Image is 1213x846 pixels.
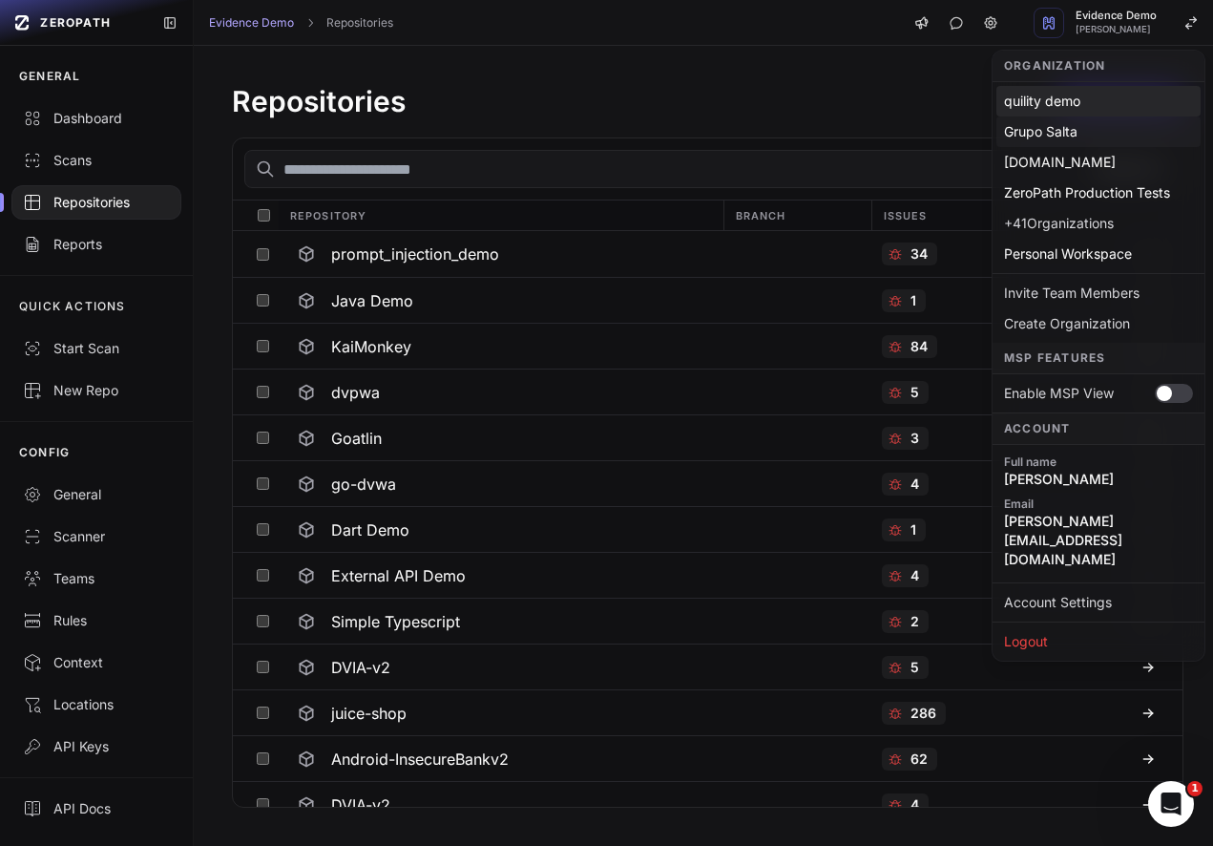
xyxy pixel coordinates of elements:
p: GENERAL [19,69,80,84]
p: 4 [910,795,919,814]
div: Simple Typescript 2 [233,598,1182,644]
div: quility demo [996,86,1201,116]
div: Android-InsecureBankv2 62 [233,735,1182,781]
div: Locations [23,695,170,714]
p: 3 [910,429,919,448]
h3: KaiMonkey [331,335,411,358]
p: 1 [910,291,916,310]
a: ZEROPATH [8,8,147,38]
h3: prompt_injection_demo [331,243,499,265]
p: 4 [910,566,919,585]
span: [PERSON_NAME] [1004,470,1193,489]
span: Email [1004,497,1193,512]
div: Issues [871,201,1019,230]
div: API Docs [23,799,170,818]
div: Dashboard [23,109,170,128]
p: 2 [910,612,919,631]
div: Reports [23,235,170,254]
iframe: Intercom live chat [1148,781,1194,827]
div: [DOMAIN_NAME] [996,147,1201,178]
p: 84 [910,337,928,356]
div: go-dvwa 4 [233,460,1182,506]
div: Teams [23,569,170,588]
button: go-dvwa [278,461,722,506]
button: Goatlin [278,415,722,460]
div: Dart Demo 1 [233,506,1182,552]
h3: go-dvwa [331,473,396,496]
p: 62 [910,750,928,769]
span: Evidence Demo [1076,11,1157,21]
div: New Repo [23,381,170,400]
div: General [23,485,170,504]
div: juice-shop 286 [233,689,1182,735]
div: Scans [23,151,170,170]
div: Start Scan [23,339,170,358]
div: Goatlin 3 [233,414,1182,460]
div: Evidence Demo [PERSON_NAME] [992,50,1205,662]
p: 286 [910,704,936,723]
h3: DVIA-v2 [331,656,390,679]
h3: juice-shop [331,702,407,725]
button: Dart Demo [278,507,722,552]
div: API Keys [23,737,170,756]
button: Android-InsecureBankv2 [278,736,722,781]
button: Java Demo [278,278,722,323]
div: Create Organization [996,308,1201,339]
p: 5 [910,383,919,402]
svg: chevron right, [303,16,317,30]
p: 5 [910,658,919,677]
div: Organization [993,51,1204,82]
button: DVIA-v2 [278,782,722,827]
nav: breadcrumb [209,15,393,31]
p: 4 [910,475,919,494]
button: External API Demo [278,553,722,598]
div: Repositories [23,193,170,212]
h3: Goatlin [331,427,382,450]
div: Branch [723,201,871,230]
div: Invite Team Members [996,278,1201,308]
div: DVIA-v2 4 [233,781,1182,827]
button: juice-shop [278,690,722,735]
h3: DVIA-v2 [331,793,390,816]
div: ZeroPath Production Tests [996,178,1201,208]
a: Account Settings [996,587,1201,618]
div: Personal Workspace [996,239,1201,269]
h3: Java Demo [331,289,413,312]
p: CONFIG [19,445,70,460]
div: Context [23,653,170,672]
span: Enable MSP View [1004,384,1114,403]
button: KaiMonkey [278,324,722,369]
p: 34 [910,244,928,264]
button: DVIA-v2 [278,645,722,689]
div: MSP Features [993,343,1204,374]
h3: Android-InsecureBankv2 [331,748,509,771]
button: prompt_injection_demo [278,231,722,277]
span: 1 [1187,781,1203,796]
div: Account [993,412,1204,445]
div: KaiMonkey 84 [233,323,1182,369]
div: Java Demo 1 [233,277,1182,323]
button: dvpwa [278,370,722,414]
h3: Simple Typescript [331,610,460,633]
a: Evidence Demo [209,15,294,31]
button: Simple Typescript [278,599,722,644]
div: External API Demo 4 [233,552,1182,598]
span: [PERSON_NAME] [1076,25,1157,34]
div: Scanner [23,527,170,546]
h1: Repositories [232,84,406,118]
h3: Dart Demo [331,518,409,541]
div: Rules [23,611,170,630]
p: 1 [910,520,916,539]
div: Logout [996,626,1201,657]
span: ZEROPATH [40,15,111,31]
div: DVIA-v2 5 [233,644,1182,689]
div: Grupo Salta [996,116,1201,147]
p: QUICK ACTIONS [19,299,126,314]
div: prompt_injection_demo 34 [233,231,1182,277]
h3: dvpwa [331,381,380,404]
div: + 41 Organizations [996,208,1201,239]
a: Repositories [326,15,393,31]
div: dvpwa 5 [233,369,1182,414]
h3: External API Demo [331,564,466,587]
span: [PERSON_NAME][EMAIL_ADDRESS][DOMAIN_NAME] [1004,512,1193,569]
